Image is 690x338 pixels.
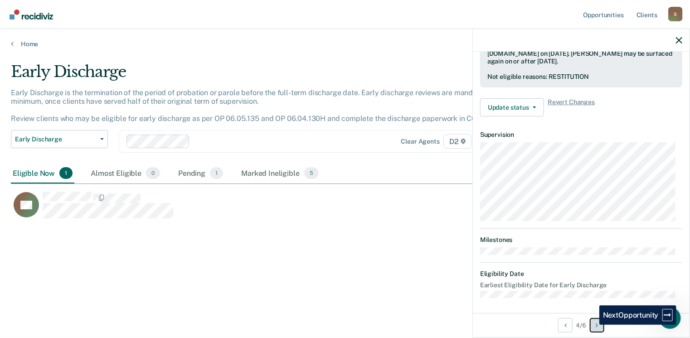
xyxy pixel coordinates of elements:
[239,164,321,183] div: Marked Ineligible
[176,164,225,183] div: Pending
[473,313,690,337] div: 4 / 6
[480,131,682,139] dt: Supervision
[443,134,472,149] span: D2
[558,318,573,333] button: Previous Opportunity
[59,167,73,179] span: 1
[659,307,681,329] iframe: Intercom live chat
[146,167,160,179] span: 0
[480,270,682,278] dt: Eligibility Date
[11,191,596,227] div: CaseloadOpportunityCell-0262832
[15,135,97,143] span: Early Discharge
[10,10,53,19] img: Recidiviz
[590,318,604,333] button: Next Opportunity
[487,73,675,81] div: Not eligible reasons: RESTITUTION
[89,164,162,183] div: Almost Eligible
[668,7,683,21] button: Profile dropdown button
[11,164,74,183] div: Eligible Now
[210,167,223,179] span: 1
[11,40,679,48] a: Home
[487,42,675,65] div: Marked ineligible by [EMAIL_ADDRESS][US_STATE][DOMAIN_NAME] on [DATE]. [PERSON_NAME] may be surfa...
[401,138,440,145] div: Clear agents
[11,88,498,123] p: Early Discharge is the termination of the period of probation or parole before the full-term disc...
[548,98,595,116] span: Revert Changes
[480,98,544,116] button: Update status
[480,281,682,289] dt: Earliest Eligibility Date for Early Discharge
[668,7,683,21] div: S
[480,236,682,244] dt: Milestones
[11,63,529,88] div: Early Discharge
[304,167,319,179] span: 5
